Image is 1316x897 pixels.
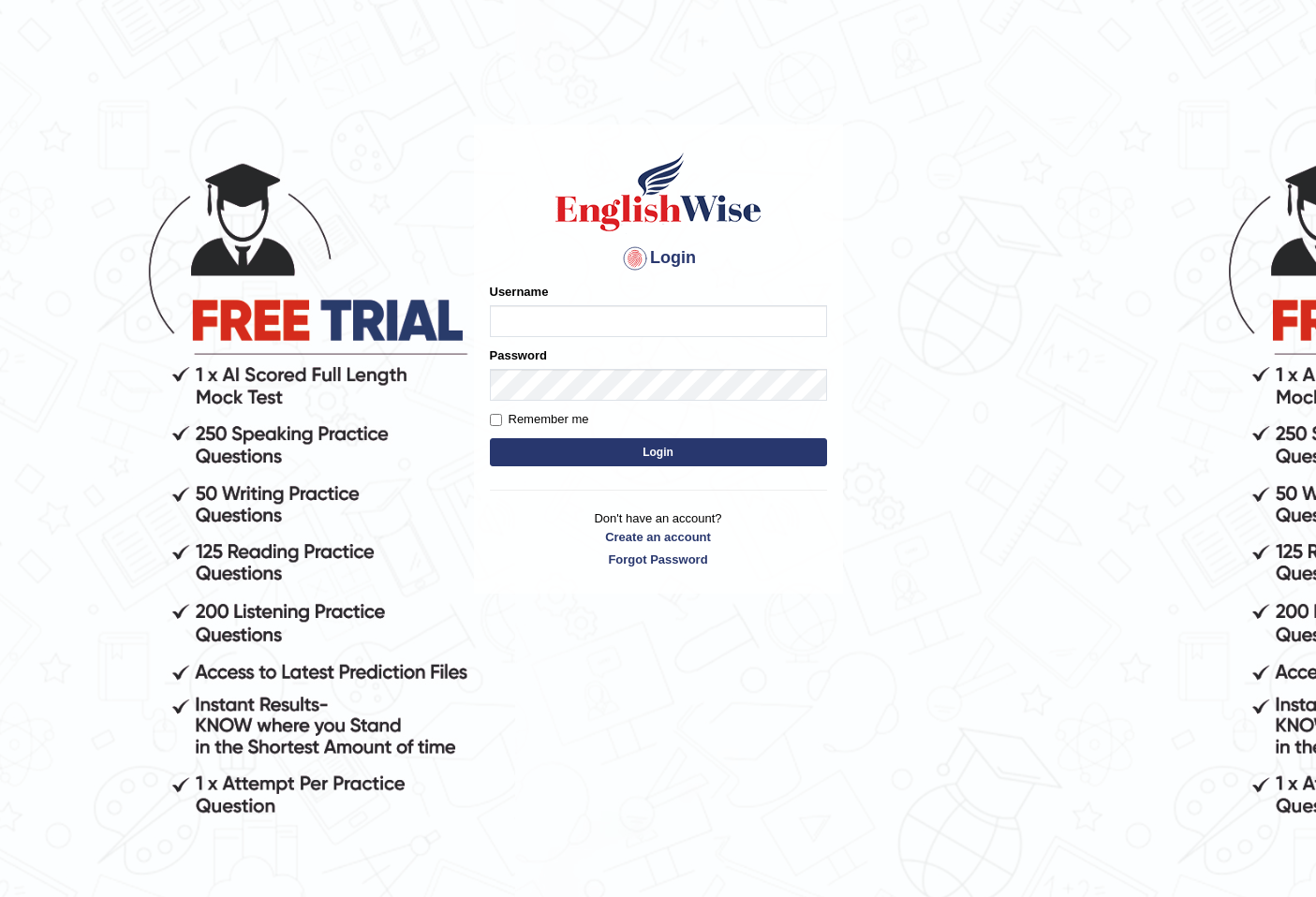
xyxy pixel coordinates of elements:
a: Forgot Password [490,551,827,568]
button: Login [490,438,827,466]
img: Logo of English Wise sign in for intelligent practice with AI [552,150,765,234]
input: Remember me [490,414,502,426]
label: Password [490,346,547,364]
label: Remember me [490,410,589,429]
a: Create an account [490,528,827,546]
p: Don't have an account? [490,509,827,567]
h4: Login [490,243,827,273]
label: Username [490,283,549,301]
